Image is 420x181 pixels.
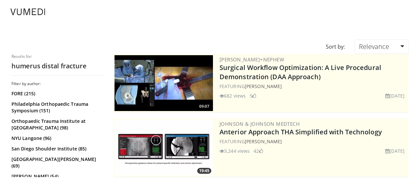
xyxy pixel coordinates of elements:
[10,9,45,15] img: VuMedi Logo
[11,62,103,70] h2: humerus distal fracture
[11,90,102,97] a: FORE (215)
[321,39,350,54] div: Sort by:
[220,83,407,90] div: FEATURING
[220,138,407,145] div: FEATURING
[254,147,263,154] li: 42
[115,120,213,175] a: 19:45
[11,173,102,180] a: [PERSON_NAME] (54)
[115,55,213,111] a: 09:07
[115,120,213,175] img: 06bb1c17-1231-4454-8f12-6191b0b3b81a.300x170_q85_crop-smart_upscale.jpg
[220,92,246,99] li: 682 views
[197,168,211,174] span: 19:45
[385,147,405,154] li: [DATE]
[11,118,102,131] a: Orthopaedic Trauma Institute at [GEOGRAPHIC_DATA] (98)
[11,81,103,86] h3: Filter by author:
[115,55,213,111] img: bcfc90b5-8c69-4b20-afee-af4c0acaf118.300x170_q85_crop-smart_upscale.jpg
[385,92,405,99] li: [DATE]
[11,135,102,142] a: NYU Langone (96)
[359,42,389,51] span: Relevance
[355,39,409,54] a: Relevance
[11,101,102,114] a: Philadelphia Orthopaedic Trauma Symposium (151)
[220,121,300,127] a: Johnson & Johnson MedTech
[11,54,103,59] p: Results for:
[245,138,282,145] a: [PERSON_NAME]
[220,56,284,63] a: [PERSON_NAME]+Nephew
[197,103,211,109] span: 09:07
[220,127,382,136] a: Anterior Approach THA Simplified with Technology
[220,63,381,81] a: Surgical Workflow Optimization: A Live Procedural Demonstration (DAA Approach)
[11,156,102,169] a: [GEOGRAPHIC_DATA][PERSON_NAME] (69)
[220,147,250,154] li: 3,244 views
[250,92,256,99] li: 5
[11,146,102,152] a: San Diego Shoulder Institute (85)
[245,83,282,89] a: [PERSON_NAME]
